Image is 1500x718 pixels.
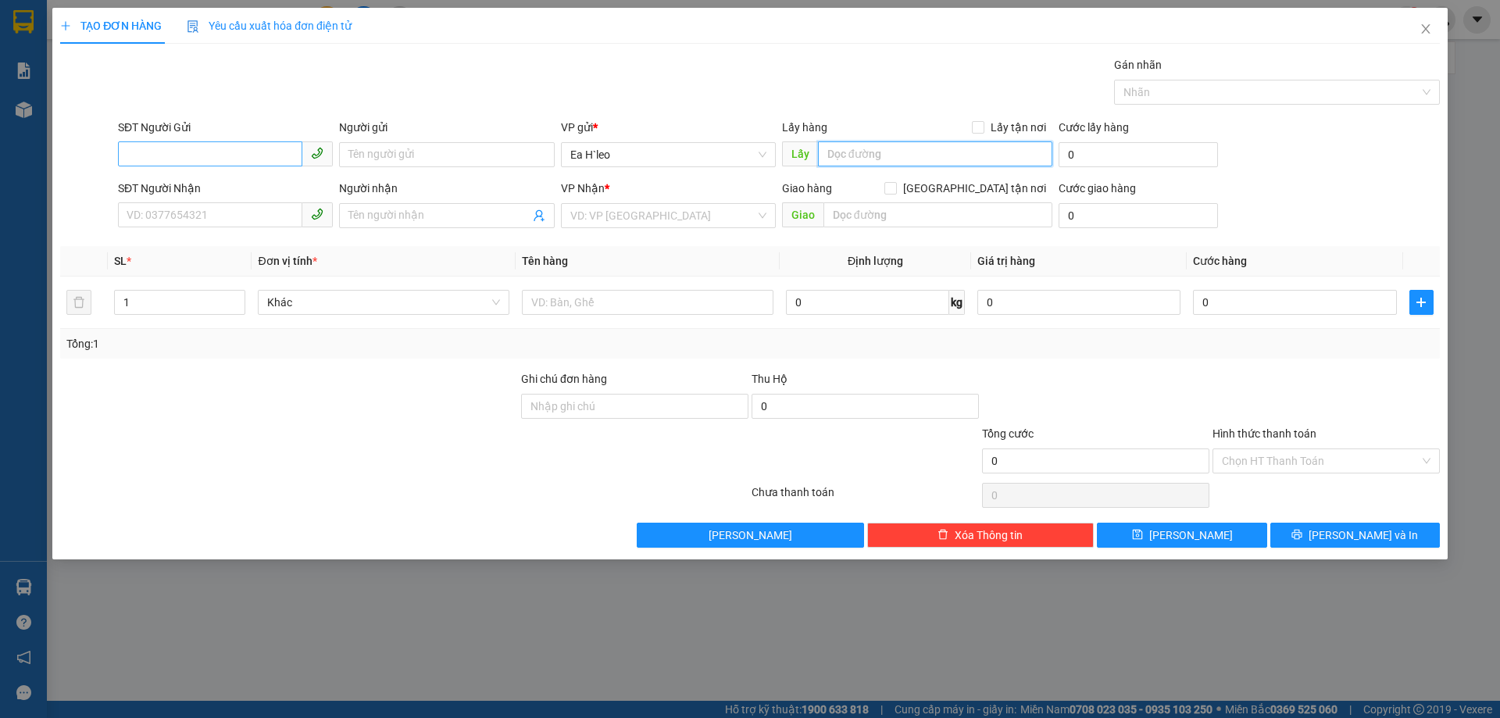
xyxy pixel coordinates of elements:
[1059,182,1136,195] label: Cước giao hàng
[187,20,199,33] img: icon
[66,335,579,352] div: Tổng: 1
[977,290,1180,315] input: 0
[561,182,605,195] span: VP Nhận
[848,255,903,267] span: Định lượng
[114,255,127,267] span: SL
[1309,527,1418,544] span: [PERSON_NAME] và In
[1097,523,1266,548] button: save[PERSON_NAME]
[752,373,787,385] span: Thu Hộ
[1420,23,1432,35] span: close
[339,119,554,136] div: Người gửi
[561,119,776,136] div: VP gửi
[1114,59,1162,71] label: Gán nhãn
[522,290,773,315] input: VD: Bàn, Ghế
[118,119,333,136] div: SĐT Người Gửi
[977,255,1035,267] span: Giá trị hàng
[1404,8,1448,52] button: Close
[782,202,823,227] span: Giao
[867,523,1095,548] button: deleteXóa Thông tin
[187,20,352,32] span: Yêu cầu xuất hóa đơn điện tử
[750,484,980,511] div: Chưa thanh toán
[1409,290,1434,315] button: plus
[782,141,818,166] span: Lấy
[937,529,948,541] span: delete
[982,427,1034,440] span: Tổng cước
[1410,296,1433,309] span: plus
[949,290,965,315] span: kg
[60,20,71,31] span: plus
[267,291,500,314] span: Khác
[1059,203,1218,228] input: Cước giao hàng
[1149,527,1233,544] span: [PERSON_NAME]
[984,119,1052,136] span: Lấy tận nơi
[118,180,333,197] div: SĐT Người Nhận
[1270,523,1440,548] button: printer[PERSON_NAME] và In
[1059,142,1218,167] input: Cước lấy hàng
[823,202,1052,227] input: Dọc đường
[522,255,568,267] span: Tên hàng
[521,394,748,419] input: Ghi chú đơn hàng
[1212,427,1316,440] label: Hình thức thanh toán
[1132,529,1143,541] span: save
[818,141,1052,166] input: Dọc đường
[782,121,827,134] span: Lấy hàng
[782,182,832,195] span: Giao hàng
[1193,255,1247,267] span: Cước hàng
[570,143,766,166] span: Ea H`leo
[311,208,323,220] span: phone
[339,180,554,197] div: Người nhận
[1059,121,1129,134] label: Cước lấy hàng
[60,20,162,32] span: TẠO ĐƠN HÀNG
[311,147,323,159] span: phone
[637,523,864,548] button: [PERSON_NAME]
[955,527,1023,544] span: Xóa Thông tin
[533,209,545,222] span: user-add
[1291,529,1302,541] span: printer
[258,255,316,267] span: Đơn vị tính
[897,180,1052,197] span: [GEOGRAPHIC_DATA] tận nơi
[709,527,792,544] span: [PERSON_NAME]
[521,373,607,385] label: Ghi chú đơn hàng
[66,290,91,315] button: delete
